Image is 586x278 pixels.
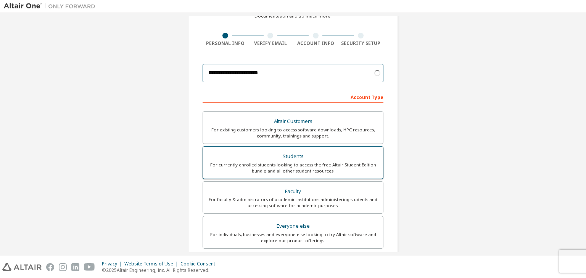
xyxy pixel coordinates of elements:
img: altair_logo.svg [2,263,42,271]
div: Website Terms of Use [124,261,180,267]
img: facebook.svg [46,263,54,271]
div: Faculty [208,186,378,197]
div: Altair Customers [208,116,378,127]
div: For existing customers looking to access software downloads, HPC resources, community, trainings ... [208,127,378,139]
div: Account Info [293,40,338,46]
div: Account Type [203,91,383,103]
img: linkedin.svg [71,263,79,271]
div: For faculty & administrators of academic institutions administering students and accessing softwa... [208,197,378,209]
div: Students [208,151,378,162]
div: For individuals, businesses and everyone else looking to try Altair software and explore our prod... [208,232,378,244]
div: Personal Info [203,40,248,46]
img: Altair One [4,2,99,10]
div: Cookie Consent [180,261,220,267]
div: Privacy [102,261,124,267]
div: For currently enrolled students looking to access the free Altair Student Edition bundle and all ... [208,162,378,174]
img: instagram.svg [59,263,67,271]
img: youtube.svg [84,263,95,271]
div: Verify Email [248,40,293,46]
p: © 2025 Altair Engineering, Inc. All Rights Reserved. [102,267,220,273]
div: Everyone else [208,221,378,232]
div: Security Setup [338,40,384,46]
